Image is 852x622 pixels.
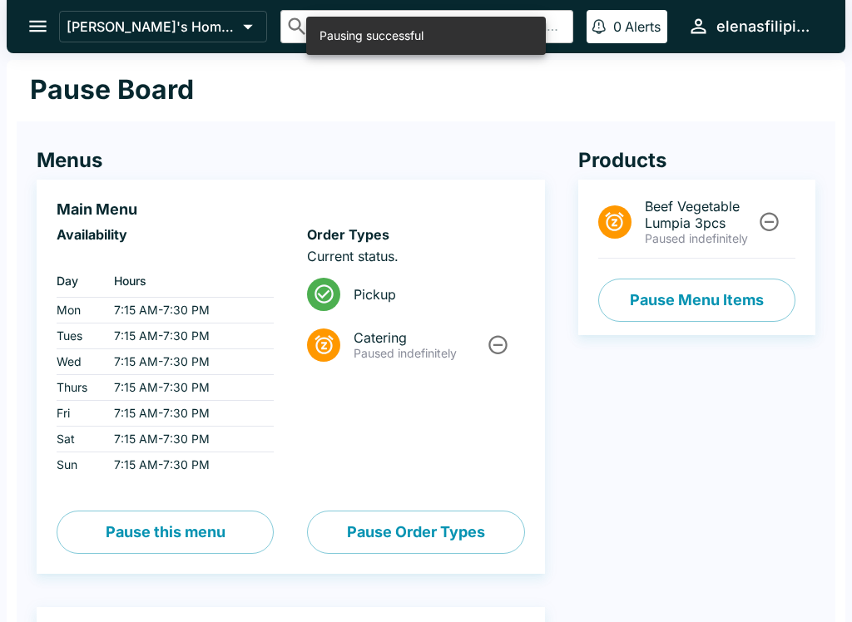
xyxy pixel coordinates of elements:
span: Beef Vegetable Lumpia 3pcs [645,198,755,231]
td: Sun [57,452,101,478]
td: 7:15 AM - 7:30 PM [101,323,275,349]
h4: Products [578,148,815,173]
div: Pausing successful [319,22,424,50]
h6: Order Types [307,226,524,243]
span: Catering [354,329,484,346]
button: open drawer [17,5,59,47]
td: Thurs [57,375,101,401]
p: Paused indefinitely [645,231,755,246]
div: elenasfilipinofoods [716,17,819,37]
h6: Availability [57,226,274,243]
button: Pause Order Types [307,511,524,554]
td: 7:15 AM - 7:30 PM [101,427,275,452]
p: [PERSON_NAME]'s Home of the Finest Filipino Foods [67,18,236,35]
button: Unpause [754,206,785,237]
h4: Menus [37,148,545,173]
p: ‏ [57,248,274,264]
td: Fri [57,401,101,427]
button: Unpause [483,329,513,360]
td: 7:15 AM - 7:30 PM [101,375,275,401]
h1: Pause Board [30,73,194,106]
button: elenasfilipinofoods [681,8,825,44]
button: [PERSON_NAME]'s Home of the Finest Filipino Foods [59,11,267,42]
th: Day [57,264,101,298]
p: Paused indefinitely [354,346,484,361]
td: Mon [57,298,101,323]
td: Tues [57,323,101,349]
td: 7:15 AM - 7:30 PM [101,349,275,375]
td: Sat [57,427,101,452]
span: Pickup [354,286,511,303]
button: Pause this menu [57,511,274,554]
p: Current status. [307,248,524,264]
p: Alerts [625,18,661,35]
th: Hours [101,264,275,298]
td: 7:15 AM - 7:30 PM [101,452,275,478]
p: 0 [613,18,622,35]
button: Pause Menu Items [598,279,795,322]
td: Wed [57,349,101,375]
td: 7:15 AM - 7:30 PM [101,401,275,427]
td: 7:15 AM - 7:30 PM [101,298,275,323]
